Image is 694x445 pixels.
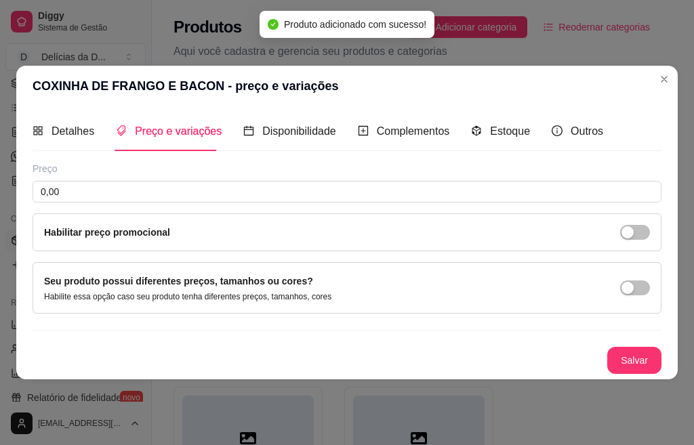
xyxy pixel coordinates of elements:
span: check-circle [268,19,279,30]
div: Preço [33,162,661,175]
p: Habilite essa opção caso seu produto tenha diferentes preços, tamanhos, cores [44,291,331,302]
span: plus-square [358,125,369,136]
span: info-circle [552,125,563,136]
span: Produto adicionado com sucesso! [284,19,426,30]
label: Habilitar preço promocional [44,227,170,238]
label: Seu produto possui diferentes preços, tamanhos ou cores? [44,276,313,287]
span: Estoque [490,125,530,137]
span: Disponibilidade [262,125,336,137]
header: COXINHA DE FRANGO E BACON - preço e variações [16,66,678,106]
span: Complementos [377,125,450,137]
input: Ex.: R$12,99 [33,181,661,203]
span: calendar [243,125,254,136]
span: tags [116,125,127,136]
button: Salvar [607,347,661,374]
span: code-sandbox [471,125,482,136]
span: Detalhes [52,125,94,137]
button: Close [653,68,675,90]
span: Preço e variações [135,125,222,137]
span: appstore [33,125,43,136]
span: Outros [571,125,603,137]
